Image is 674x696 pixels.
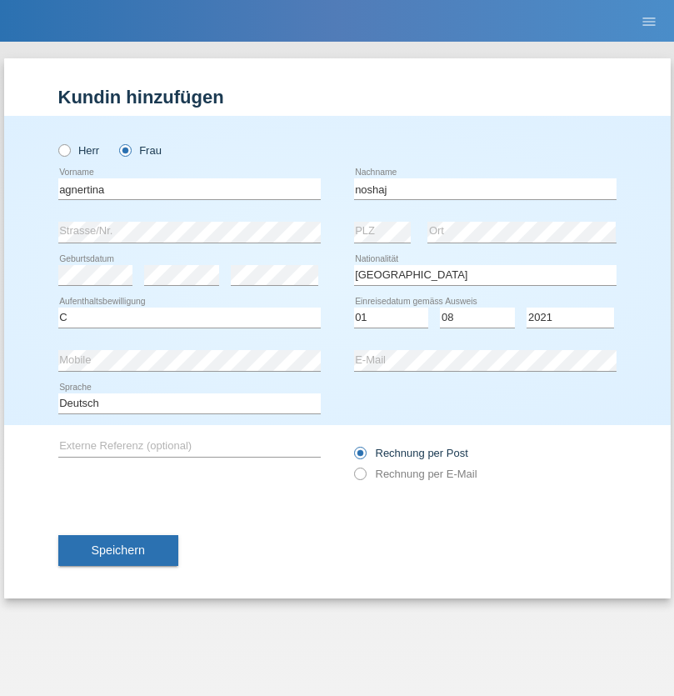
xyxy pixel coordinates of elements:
i: menu [641,13,657,30]
input: Rechnung per E-Mail [354,468,365,488]
button: Speichern [58,535,178,567]
label: Rechnung per E-Mail [354,468,477,480]
h1: Kundin hinzufügen [58,87,617,108]
input: Herr [58,144,69,155]
input: Frau [119,144,130,155]
input: Rechnung per Post [354,447,365,468]
a: menu [632,16,666,26]
label: Rechnung per Post [354,447,468,459]
span: Speichern [92,543,145,557]
label: Frau [119,144,162,157]
label: Herr [58,144,100,157]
